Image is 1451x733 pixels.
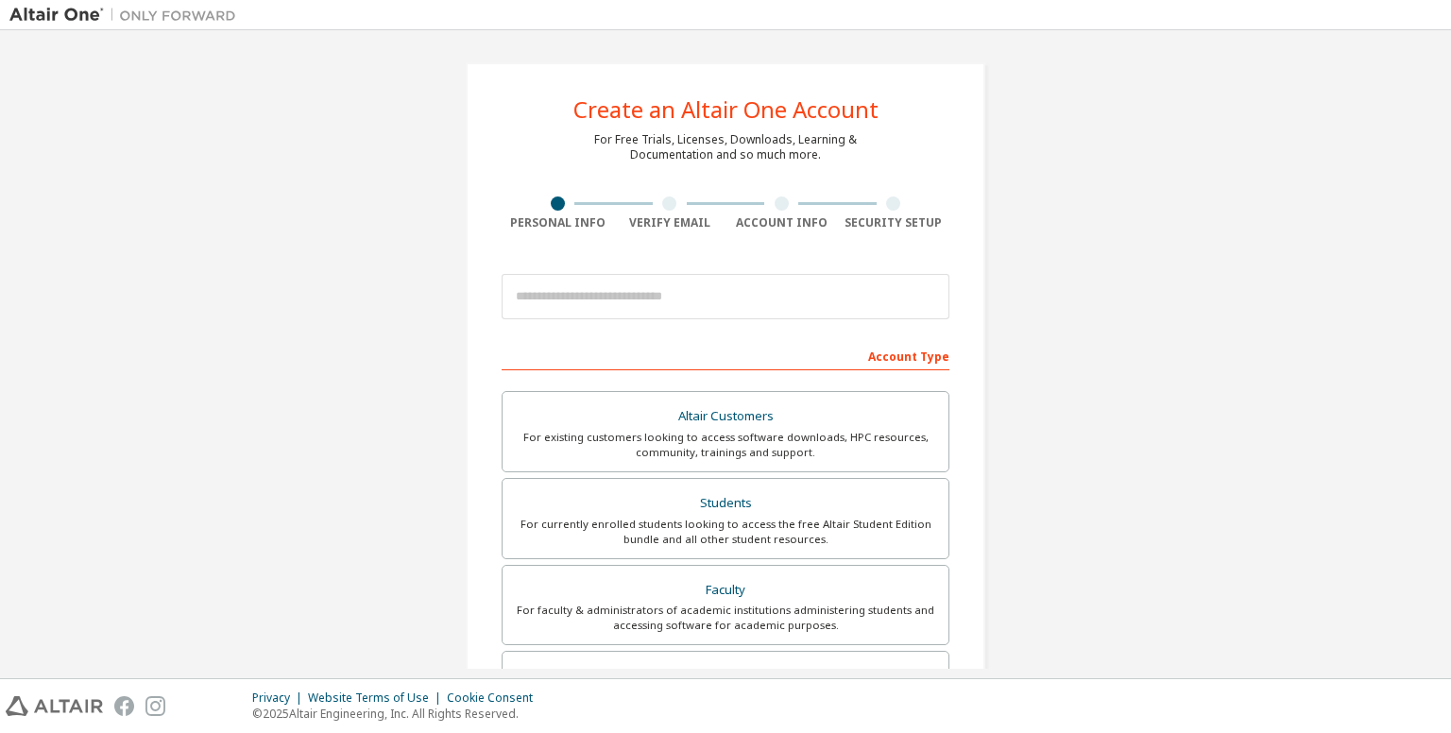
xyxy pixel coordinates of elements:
[573,98,879,121] div: Create an Altair One Account
[252,690,308,706] div: Privacy
[594,132,857,162] div: For Free Trials, Licenses, Downloads, Learning & Documentation and so much more.
[6,696,103,716] img: altair_logo.svg
[447,690,544,706] div: Cookie Consent
[252,706,544,722] p: © 2025 Altair Engineering, Inc. All Rights Reserved.
[514,603,937,633] div: For faculty & administrators of academic institutions administering students and accessing softwa...
[145,696,165,716] img: instagram.svg
[514,403,937,430] div: Altair Customers
[514,517,937,547] div: For currently enrolled students looking to access the free Altair Student Edition bundle and all ...
[9,6,246,25] img: Altair One
[725,215,838,230] div: Account Info
[514,577,937,604] div: Faculty
[514,663,937,690] div: Everyone else
[114,696,134,716] img: facebook.svg
[502,215,614,230] div: Personal Info
[514,490,937,517] div: Students
[502,340,949,370] div: Account Type
[308,690,447,706] div: Website Terms of Use
[838,215,950,230] div: Security Setup
[614,215,726,230] div: Verify Email
[514,430,937,460] div: For existing customers looking to access software downloads, HPC resources, community, trainings ...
